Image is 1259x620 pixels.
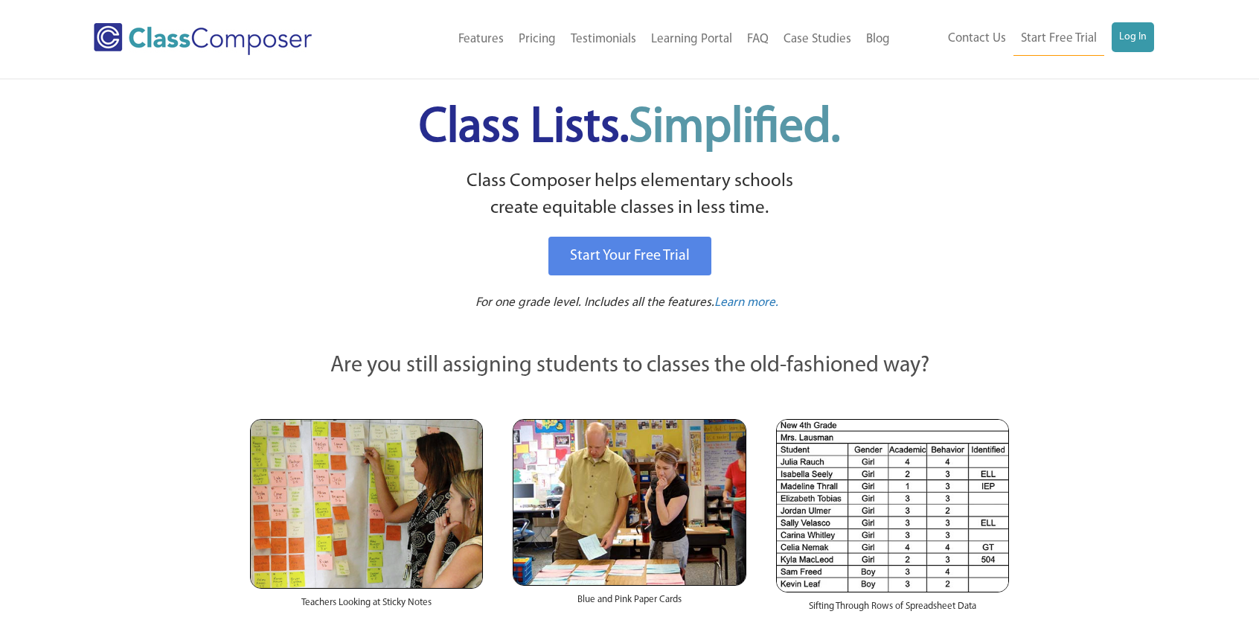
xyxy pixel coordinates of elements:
nav: Header Menu [373,23,897,56]
a: Contact Us [941,22,1013,55]
span: Simplified. [629,104,840,153]
nav: Header Menu [897,22,1154,56]
a: Learn more. [714,294,778,313]
img: Spreadsheets [776,419,1009,592]
a: Pricing [511,23,563,56]
p: Are you still assigning students to classes the old-fashioned way? [250,350,1009,383]
a: Start Free Trial [1013,22,1104,56]
a: FAQ [740,23,776,56]
a: Learning Portal [644,23,740,56]
a: Testimonials [563,23,644,56]
a: Blog [859,23,897,56]
img: Blue and Pink Paper Cards [513,419,746,585]
span: Learn more. [714,296,778,309]
a: Case Studies [776,23,859,56]
a: Features [451,23,511,56]
span: Class Lists. [419,104,840,153]
img: Class Composer [94,23,312,55]
p: Class Composer helps elementary schools create equitable classes in less time. [248,168,1011,223]
span: For one grade level. Includes all the features. [475,296,714,309]
a: Log In [1112,22,1154,52]
a: Start Your Free Trial [548,237,711,275]
img: Teachers Looking at Sticky Notes [250,419,483,589]
span: Start Your Free Trial [570,249,690,263]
